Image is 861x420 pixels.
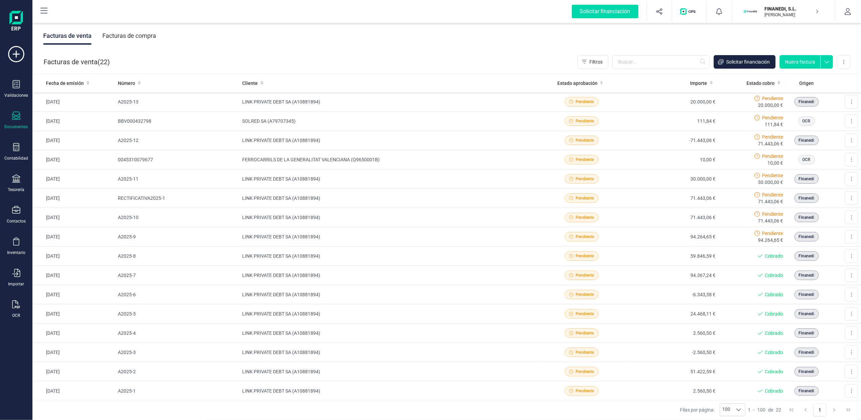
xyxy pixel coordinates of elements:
[32,150,115,169] td: [DATE]
[780,55,820,69] button: Nueva factura
[765,5,819,12] p: FINANEDI, S.L.
[765,349,783,356] span: Cobrado
[115,381,239,401] td: A2025-1
[115,227,239,247] td: A2025-9
[842,403,855,416] button: Last Page
[8,187,25,192] div: Tesorería
[767,160,783,166] span: 10,00 €
[32,266,115,285] td: [DATE]
[799,272,814,278] span: Finanedi
[576,157,594,163] span: Pendiente
[747,80,775,87] span: Estado cobro
[627,131,718,150] td: -71.443,06 €
[32,247,115,266] td: [DATE]
[576,234,594,240] span: Pendiente
[627,92,718,112] td: 20.000,00 €
[7,250,25,255] div: Inventario
[115,208,239,227] td: A2025-10
[115,362,239,381] td: A2025-2
[576,176,594,182] span: Pendiente
[32,324,115,343] td: [DATE]
[714,55,776,69] button: Solicitar financiación
[32,208,115,227] td: [DATE]
[115,247,239,266] td: A2025-8
[576,272,594,278] span: Pendiente
[758,237,783,243] span: 94.264,65 €
[239,92,536,112] td: LINK PRIVATE DEBT SA (A10881894)
[799,291,814,298] span: Finanedi
[627,343,718,362] td: -2.560,50 €
[118,80,135,87] span: Número
[239,362,536,381] td: LINK PRIVATE DEBT SA (A10881894)
[799,388,814,394] span: Finanedi
[799,214,814,220] span: Finanedi
[748,406,782,413] div: -
[799,176,814,182] span: Finanedi
[627,227,718,247] td: 94.264,65 €
[627,150,718,169] td: 10,00 €
[762,114,783,121] span: Pendiente
[765,272,783,279] span: Cobrado
[32,131,115,150] td: [DATE]
[627,189,718,208] td: 71.443,06 €
[813,403,826,416] button: Page 1
[803,157,811,163] span: OCR
[115,131,239,150] td: A2025-12
[762,134,783,140] span: Pendiente
[785,403,798,416] button: First Page
[4,93,28,98] div: Validaciones
[115,150,239,169] td: 0045310079677
[765,291,783,298] span: Cobrado
[115,189,239,208] td: RECTIFICATIVA2025-1
[239,343,536,362] td: LINK PRIVATE DEBT SA (A10881894)
[115,112,239,131] td: BBV000432798
[765,368,783,375] span: Cobrado
[557,80,598,87] span: Estado aprobación
[115,92,239,112] td: A2025-13
[576,118,594,124] span: Pendiente
[799,195,814,201] span: Finanedi
[765,12,819,18] p: [PERSON_NAME]
[799,137,814,143] span: Finanedi
[627,266,718,285] td: 94.367,24 €
[576,388,594,394] span: Pendiente
[690,80,707,87] span: Importe
[762,153,783,160] span: Pendiente
[115,304,239,324] td: A2025-5
[799,330,814,336] span: Finanedi
[576,214,594,220] span: Pendiente
[758,217,783,224] span: 71.443,06 €
[239,304,536,324] td: LINK PRIVATE DEBT SA (A10881894)
[765,253,783,259] span: Cobrado
[762,172,783,179] span: Pendiente
[46,80,84,87] span: Fecha de emisión
[102,27,156,45] div: Facturas de compra
[115,266,239,285] td: A2025-7
[4,156,28,161] div: Contabilidad
[242,80,258,87] span: Cliente
[589,59,603,65] span: Filtros
[627,247,718,266] td: 59.846,59 €
[726,59,770,65] span: Solicitar financiación
[765,121,783,128] span: 111,84 €
[32,304,115,324] td: [DATE]
[239,381,536,401] td: LINK PRIVATE DEBT SA (A10881894)
[32,227,115,247] td: [DATE]
[576,195,594,201] span: Pendiente
[758,140,783,147] span: 71.443,06 €
[576,349,594,355] span: Pendiente
[32,189,115,208] td: [DATE]
[115,343,239,362] td: A2025-3
[32,343,115,362] td: [DATE]
[627,208,718,227] td: 71.443,06 €
[776,406,782,413] span: 22
[239,247,536,266] td: LINK PRIVATE DEBT SA (A10881894)
[239,131,536,150] td: LINK PRIVATE DEBT SA (A10881894)
[32,92,115,112] td: [DATE]
[799,234,814,240] span: Finanedi
[572,5,638,18] div: Solicitar financiación
[627,362,718,381] td: 51.422,59 €
[576,311,594,317] span: Pendiente
[12,313,20,318] div: OCR
[799,99,814,105] span: Finanedi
